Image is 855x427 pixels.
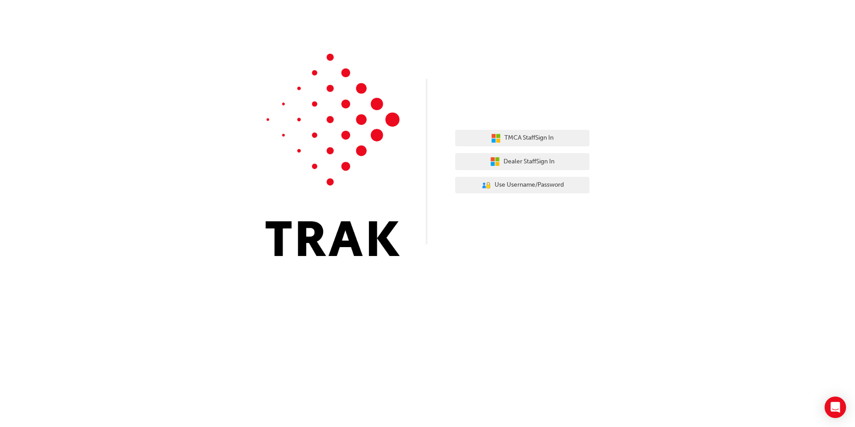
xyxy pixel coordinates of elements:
img: Trak [266,54,400,256]
button: TMCA StaffSign In [455,130,589,147]
span: TMCA Staff Sign In [504,133,554,143]
span: Use Username/Password [495,180,564,190]
div: Open Intercom Messenger [825,397,846,418]
button: Use Username/Password [455,177,589,194]
button: Dealer StaffSign In [455,153,589,170]
span: Dealer Staff Sign In [504,157,554,167]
